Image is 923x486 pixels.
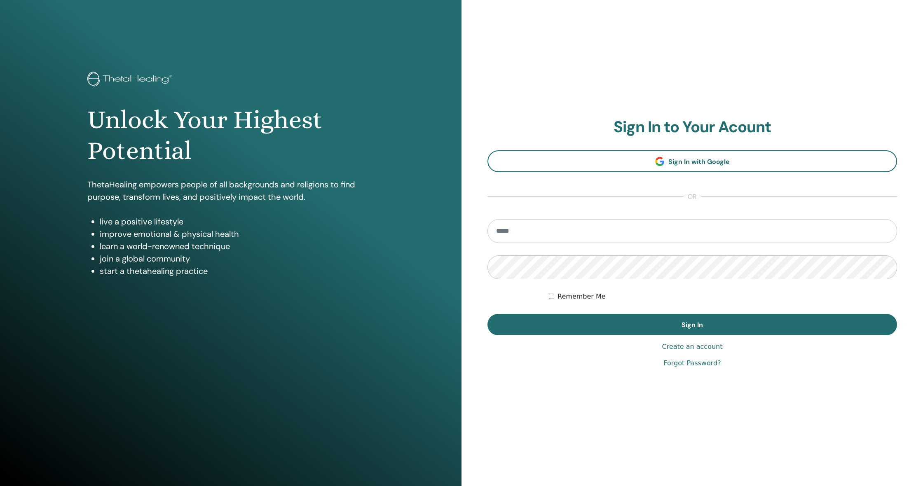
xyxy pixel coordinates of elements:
[100,252,375,265] li: join a global community
[100,215,375,228] li: live a positive lifestyle
[87,105,375,166] h1: Unlock Your Highest Potential
[487,150,897,172] a: Sign In with Google
[487,118,897,137] h2: Sign In to Your Acount
[100,265,375,277] li: start a thetahealing practice
[684,192,701,202] span: or
[100,240,375,252] li: learn a world-renowned technique
[663,358,721,368] a: Forgot Password?
[487,314,897,335] button: Sign In
[87,178,375,203] p: ThetaHealing empowers people of all backgrounds and religions to find purpose, transform lives, a...
[668,157,730,166] span: Sign In with Google
[549,292,897,301] div: Keep me authenticated indefinitely or until I manually logout
[662,342,722,352] a: Create an account
[682,320,703,329] span: Sign In
[100,228,375,240] li: improve emotional & physical health
[558,292,606,301] label: Remember Me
